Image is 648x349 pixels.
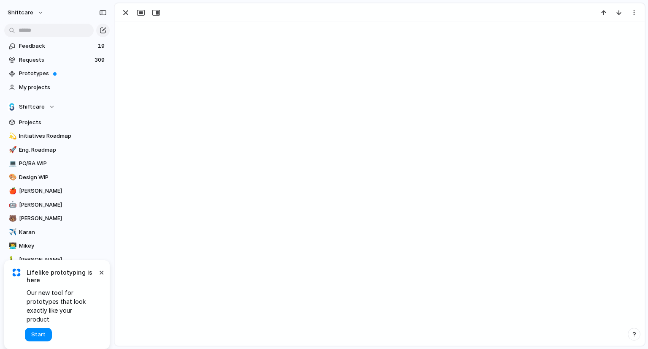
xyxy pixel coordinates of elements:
div: 🍎 [9,186,15,196]
span: Karan [19,228,107,237]
a: ✈️Karan [4,226,110,239]
span: Feedback [19,42,95,50]
a: 🚀Eng. Roadmap [4,144,110,156]
span: Mikey [19,242,107,250]
span: Initiatives Roadmap [19,132,107,140]
button: 💫 [8,132,16,140]
button: 💻 [8,159,16,168]
button: Start [25,328,52,341]
span: My projects [19,83,107,92]
div: 💻 [9,159,15,169]
span: PO/BA WIP [19,159,107,168]
a: 👨‍💻Mikey [4,240,110,252]
a: 🤖[PERSON_NAME] [4,199,110,211]
div: 🐻 [9,214,15,224]
button: 🐻 [8,214,16,223]
div: ✈️ [9,227,15,237]
span: Design WIP [19,173,107,182]
div: 🎨 [9,172,15,182]
a: Feedback19 [4,40,110,52]
button: ✈️ [8,228,16,237]
a: 💻PO/BA WIP [4,157,110,170]
div: 💫 [9,131,15,141]
a: 🐛[PERSON_NAME] [4,254,110,266]
span: [PERSON_NAME] [19,187,107,195]
span: 309 [94,56,106,64]
span: [PERSON_NAME] [19,201,107,209]
button: 🍎 [8,187,16,195]
div: 🚀 [9,145,15,155]
span: Lifelike prototyping is here [27,269,97,284]
span: [PERSON_NAME] [19,214,107,223]
button: 🎨 [8,173,16,182]
a: 💫Initiatives Roadmap [4,130,110,142]
div: 🐛 [9,255,15,264]
a: 🎨Design WIP [4,171,110,184]
div: 👨‍💻 [9,241,15,251]
a: 🍎[PERSON_NAME] [4,185,110,197]
a: 🐻[PERSON_NAME] [4,212,110,225]
span: Start [31,330,46,339]
span: Requests [19,56,92,64]
span: Eng. Roadmap [19,146,107,154]
span: shiftcare [8,8,33,17]
span: Prototypes [19,69,107,78]
a: Prototypes [4,67,110,80]
button: Shiftcare [4,101,110,113]
a: Projects [4,116,110,129]
button: 🤖 [8,201,16,209]
button: 🚀 [8,146,16,154]
a: My projects [4,81,110,94]
button: 🐛 [8,256,16,264]
a: Requests309 [4,54,110,66]
button: 👨‍💻 [8,242,16,250]
span: Our new tool for prototypes that look exactly like your product. [27,288,97,324]
div: 🤖 [9,200,15,210]
span: 19 [98,42,106,50]
span: Shiftcare [19,103,45,111]
button: shiftcare [4,6,48,19]
span: [PERSON_NAME] [19,256,107,264]
span: Projects [19,118,107,127]
button: Dismiss [96,267,106,277]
